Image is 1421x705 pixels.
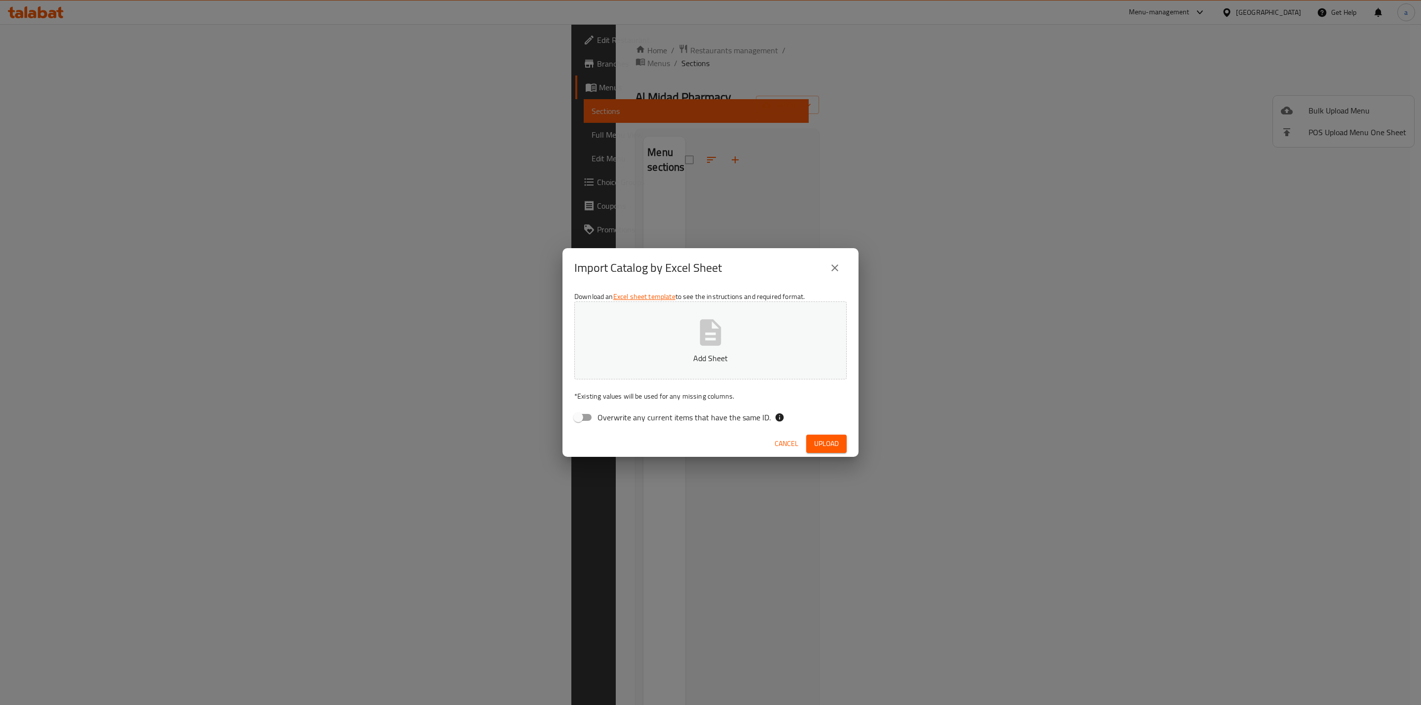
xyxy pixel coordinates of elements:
[590,352,831,364] p: Add Sheet
[574,301,847,379] button: Add Sheet
[574,391,847,401] p: Existing values will be used for any missing columns.
[574,260,722,276] h2: Import Catalog by Excel Sheet
[814,438,839,450] span: Upload
[771,435,802,453] button: Cancel
[806,435,847,453] button: Upload
[775,412,785,422] svg: If the overwrite option isn't selected, then the items that match an existing ID will be ignored ...
[775,438,798,450] span: Cancel
[823,256,847,280] button: close
[562,288,859,431] div: Download an to see the instructions and required format.
[613,290,675,303] a: Excel sheet template
[598,411,771,423] span: Overwrite any current items that have the same ID.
